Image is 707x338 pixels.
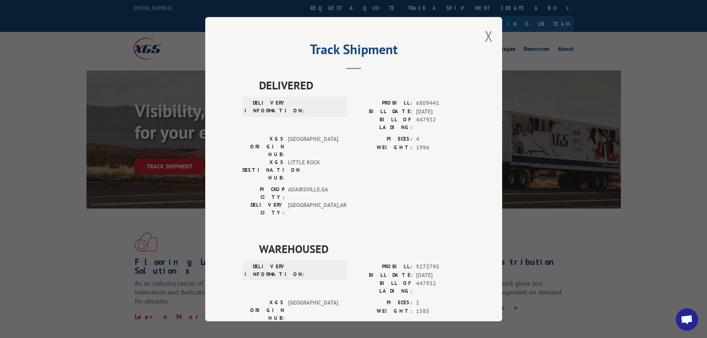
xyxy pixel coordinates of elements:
span: WAREHOUSED [259,240,465,257]
span: 1 [416,299,465,307]
span: ADAIRSVILLE , GA [288,186,338,201]
label: XGS ORIGIN HUB: [242,135,284,158]
label: PIECES: [354,299,412,307]
span: 9273795 [416,263,465,271]
span: 447932 [416,116,465,131]
label: DELIVERY INFORMATION: [245,99,287,115]
div: Open chat [676,308,698,331]
label: WEIGHT: [354,143,412,152]
span: [DATE] [416,271,465,279]
span: [GEOGRAPHIC_DATA] [288,135,338,158]
span: LITTLE ROCK [288,158,338,182]
label: PROBILL: [354,263,412,271]
span: [DATE] [416,107,465,116]
span: 1996 [416,143,465,152]
label: PIECES: [354,135,412,144]
label: BILL DATE: [354,271,412,279]
span: 1585 [416,307,465,315]
label: XGS DESTINATION HUB: [242,158,284,182]
span: [GEOGRAPHIC_DATA] [288,299,338,322]
label: XGS ORIGIN HUB: [242,299,284,322]
label: DELIVERY CITY: [242,201,284,217]
label: PICKUP CITY: [242,186,284,201]
button: Close modal [485,26,493,46]
span: 6809441 [416,99,465,108]
span: [GEOGRAPHIC_DATA] , AR [288,201,338,217]
label: PROBILL: [354,99,412,108]
span: 447932 [416,279,465,295]
h2: Track Shipment [242,44,465,58]
label: BILL OF LADING: [354,279,412,295]
label: DELIVERY INFORMATION: [245,263,287,278]
span: DELIVERED [259,77,465,93]
label: BILL OF LADING: [354,116,412,131]
label: WEIGHT: [354,307,412,315]
label: BILL DATE: [354,107,412,116]
span: 4 [416,135,465,144]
